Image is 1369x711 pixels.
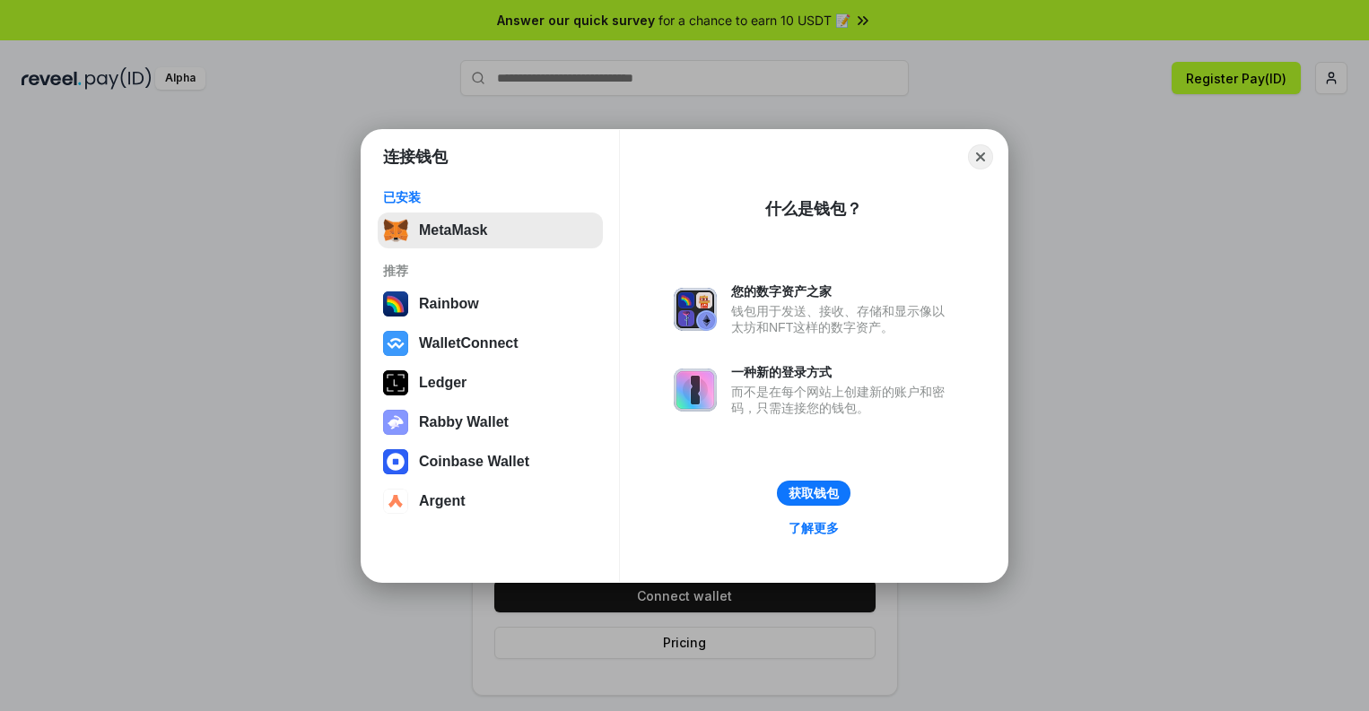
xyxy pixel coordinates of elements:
img: svg+xml,%3Csvg%20xmlns%3D%22http%3A%2F%2Fwww.w3.org%2F2000%2Fsvg%22%20fill%3D%22none%22%20viewBox... [674,288,717,331]
img: svg+xml,%3Csvg%20fill%3D%22none%22%20height%3D%2233%22%20viewBox%3D%220%200%2035%2033%22%20width%... [383,218,408,243]
div: 您的数字资产之家 [731,283,954,299]
div: MetaMask [419,222,487,238]
div: 了解更多 [789,520,839,536]
button: Ledger [378,365,603,401]
button: WalletConnect [378,325,603,361]
div: 已安装 [383,189,597,205]
button: Coinbase Wallet [378,444,603,480]
div: 获取钱包 [789,485,839,501]
img: svg+xml,%3Csvg%20xmlns%3D%22http%3A%2F%2Fwww.w3.org%2F2000%2Fsvg%22%20width%3D%2228%22%20height%3... [383,370,408,395]
div: Rabby Wallet [419,414,509,430]
div: Rainbow [419,296,479,312]
div: 钱包用于发送、接收、存储和显示像以太坊和NFT这样的数字资产。 [731,303,954,335]
button: Rainbow [378,286,603,322]
div: 一种新的登录方式 [731,364,954,380]
img: svg+xml,%3Csvg%20xmlns%3D%22http%3A%2F%2Fwww.w3.org%2F2000%2Fsvg%22%20fill%3D%22none%22%20viewBox... [674,369,717,412]
a: 了解更多 [778,516,850,540]
button: Rabby Wallet [378,404,603,440]
div: Argent [419,493,466,509]
button: Close [968,144,993,169]
div: Coinbase Wallet [419,454,529,470]
button: MetaMask [378,212,603,248]
img: svg+xml,%3Csvg%20width%3D%2228%22%20height%3D%2228%22%20viewBox%3D%220%200%2028%2028%22%20fill%3D... [383,331,408,356]
img: svg+xml,%3Csvg%20width%3D%22120%22%20height%3D%22120%22%20viewBox%3D%220%200%20120%20120%22%20fil... [383,291,408,316]
div: Ledger [419,375,467,391]
h1: 连接钱包 [383,146,448,168]
div: 推荐 [383,263,597,279]
div: 什么是钱包？ [765,198,862,220]
div: WalletConnect [419,335,519,351]
img: svg+xml,%3Csvg%20width%3D%2228%22%20height%3D%2228%22%20viewBox%3D%220%200%2028%2028%22%20fill%3D... [383,489,408,514]
img: svg+xml,%3Csvg%20xmlns%3D%22http%3A%2F%2Fwww.w3.org%2F2000%2Fsvg%22%20fill%3D%22none%22%20viewBox... [383,410,408,435]
div: 而不是在每个网站上创建新的账户和密码，只需连接您的钱包。 [731,384,954,416]
img: svg+xml,%3Csvg%20width%3D%2228%22%20height%3D%2228%22%20viewBox%3D%220%200%2028%2028%22%20fill%3D... [383,449,408,474]
button: 获取钱包 [777,481,850,506]
button: Argent [378,483,603,519]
